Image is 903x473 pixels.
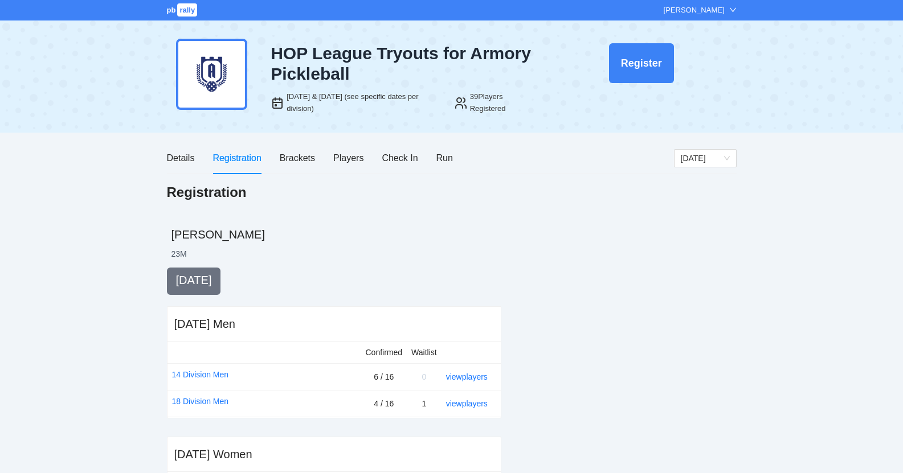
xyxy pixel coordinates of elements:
div: [PERSON_NAME] [664,5,725,16]
div: HOP League Tryouts for Armory Pickleball [271,43,537,84]
a: pbrally [167,6,199,14]
h1: Registration [167,183,247,201]
span: 0 [422,372,426,381]
li: 23 M [171,248,187,260]
img: armory-dark-blue.png [176,39,247,110]
a: view players [446,399,488,408]
a: 18 Division Men [172,395,229,408]
h2: [PERSON_NAME] [171,227,737,242]
span: rally [177,3,197,17]
div: Registration [213,151,261,165]
span: down [729,6,737,14]
div: [DATE] Men [174,316,235,332]
a: 14 Division Men [172,368,229,381]
div: Check In [382,151,418,165]
span: pb [167,6,176,14]
td: 6 / 16 [361,364,407,390]
td: 4 / 16 [361,390,407,417]
div: Confirmed [366,346,403,359]
div: [DATE] & [DATE] (see specific dates per division) [287,91,440,114]
div: Details [167,151,195,165]
div: Waitlist [411,346,437,359]
button: Register [609,43,674,83]
div: Run [436,151,453,165]
span: Thursday [681,150,730,167]
div: Brackets [280,151,315,165]
td: 1 [407,390,442,417]
div: [DATE] Women [174,446,252,462]
a: view players [446,372,488,381]
span: [DATE] [176,274,212,286]
div: Players [333,151,363,165]
div: 39 Players Registered [470,91,537,114]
